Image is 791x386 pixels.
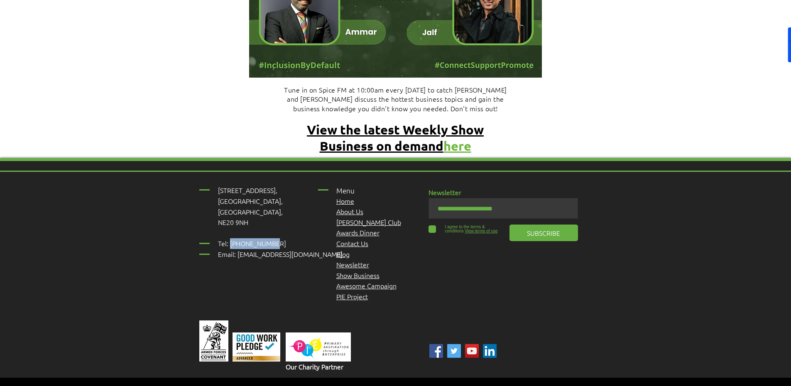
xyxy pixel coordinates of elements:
span: View the latest Weekly Show Business on demand [307,122,484,154]
span: SUBSCRIBE [527,228,560,237]
a: Newsletter [336,260,369,269]
span: Newsletter [429,188,461,197]
img: Linked In [483,344,497,358]
a: Contact Us [336,239,368,248]
img: ABC [447,344,461,358]
span: Awesome Campaign [336,281,397,290]
a: Blog [336,249,350,259]
span: [GEOGRAPHIC_DATA], [218,196,283,205]
a: [PERSON_NAME] Club [336,217,401,227]
span: [GEOGRAPHIC_DATA], [218,207,283,216]
button: SUBSCRIBE [509,225,578,241]
span: here [443,138,471,154]
a: Show Business [336,271,380,280]
span: NE20 9NH [218,217,248,227]
span: View terms of use [465,229,497,233]
a: About Us [336,207,363,216]
span: [STREET_ADDRESS], [218,186,277,195]
span: Tel: [PHONE_NUMBER] Email: [EMAIL_ADDRESS][DOMAIN_NAME] [218,239,343,259]
span: Tune in on Spice FM at 10:00am every [DATE] to catch [PERSON_NAME] and [PERSON_NAME] discuss the ... [284,85,507,113]
span: Menu [336,186,355,195]
a: Home [336,196,354,205]
a: View terms of use [464,229,498,233]
a: PIE Project [336,292,368,301]
span: I agree to the terms & conditions [445,225,485,233]
img: YouTube [465,344,479,358]
a: View the latest Weekly Show Business on demandhere [307,122,484,154]
span: Our Charity Partner [286,362,343,371]
a: Awards Dinner [336,228,380,237]
ul: Social Bar [429,344,497,358]
img: ABC [429,344,443,358]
